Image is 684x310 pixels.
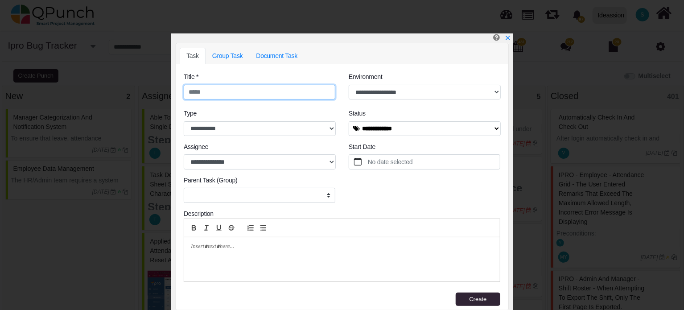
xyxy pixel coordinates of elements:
i: Create Punch [493,33,500,41]
button: Create [456,293,500,306]
a: Document Task [249,48,304,64]
button: calendar [349,155,367,169]
a: x [505,34,511,41]
label: No date selected [367,155,500,169]
div: Description [184,209,500,219]
legend: Parent Task (Group) [184,176,335,188]
legend: Start Date [349,142,500,154]
svg: calendar [354,158,362,166]
label: Title * [184,72,198,82]
legend: Status [349,109,500,121]
a: Group Task [206,48,250,64]
span: Create [469,296,486,302]
legend: Assignee [184,142,335,154]
label: Environment [349,72,383,82]
svg: x [505,35,511,41]
a: Task [180,48,206,64]
legend: Type [184,109,335,121]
